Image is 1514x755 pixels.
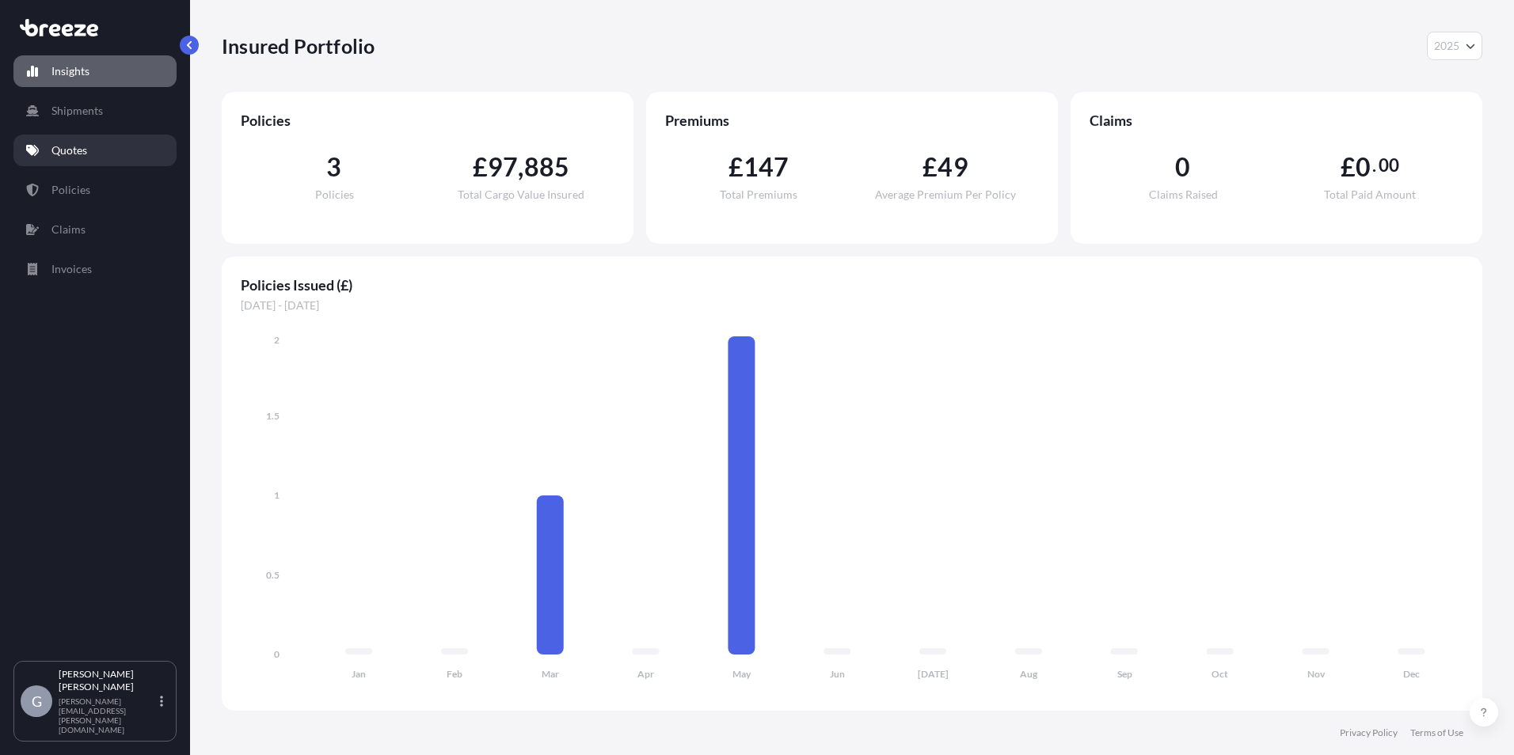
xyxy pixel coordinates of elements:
tspan: Jan [352,668,366,680]
tspan: Dec [1403,668,1420,680]
p: Invoices [51,261,92,277]
tspan: 2 [274,334,280,346]
a: Shipments [13,95,177,127]
p: [PERSON_NAME] [PERSON_NAME] [59,668,157,693]
span: 885 [524,154,570,180]
p: Policies [51,182,90,198]
tspan: Jun [830,668,845,680]
tspan: May [732,668,751,680]
span: 00 [1379,159,1399,172]
p: [PERSON_NAME][EMAIL_ADDRESS][PERSON_NAME][DOMAIN_NAME] [59,696,157,734]
span: 97 [488,154,518,180]
span: £ [922,154,938,180]
span: 147 [744,154,789,180]
tspan: 0 [274,648,280,660]
span: Premiums [665,111,1039,130]
p: Shipments [51,103,103,119]
span: Average Premium Per Policy [875,189,1016,200]
tspan: 1 [274,489,280,501]
span: Claims Raised [1149,189,1218,200]
a: Privacy Policy [1340,727,1398,739]
span: £ [1341,154,1356,180]
tspan: 1.5 [266,410,280,422]
a: Claims [13,214,177,245]
tspan: 0.5 [266,569,280,581]
a: Policies [13,174,177,206]
span: 0 [1175,154,1190,180]
span: Policies [241,111,614,130]
tspan: Sep [1117,668,1132,680]
span: 49 [938,154,968,180]
tspan: Nov [1307,668,1326,680]
span: 0 [1356,154,1371,180]
span: Policies Issued (£) [241,275,1463,294]
p: Claims [51,222,86,237]
span: [DATE] - [DATE] [241,298,1463,313]
a: Quotes [13,135,177,166]
span: Claims [1090,111,1463,130]
p: Insights [51,63,89,79]
span: 2025 [1434,38,1459,54]
tspan: Feb [447,668,462,680]
tspan: [DATE] [918,668,949,680]
p: Insured Portfolio [222,33,375,59]
a: Invoices [13,253,177,285]
span: , [518,154,523,180]
tspan: Aug [1020,668,1038,680]
button: Year Selector [1427,32,1482,60]
span: 3 [326,154,341,180]
span: £ [728,154,744,180]
span: . [1372,159,1376,172]
p: Quotes [51,142,87,158]
span: G [32,693,42,709]
tspan: Oct [1212,668,1228,680]
span: Total Premiums [720,189,797,200]
span: Total Cargo Value Insured [458,189,584,200]
span: Policies [315,189,354,200]
tspan: Mar [542,668,559,680]
span: Total Paid Amount [1324,189,1416,200]
tspan: Apr [637,668,654,680]
span: £ [473,154,488,180]
a: Insights [13,55,177,87]
a: Terms of Use [1410,727,1463,739]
